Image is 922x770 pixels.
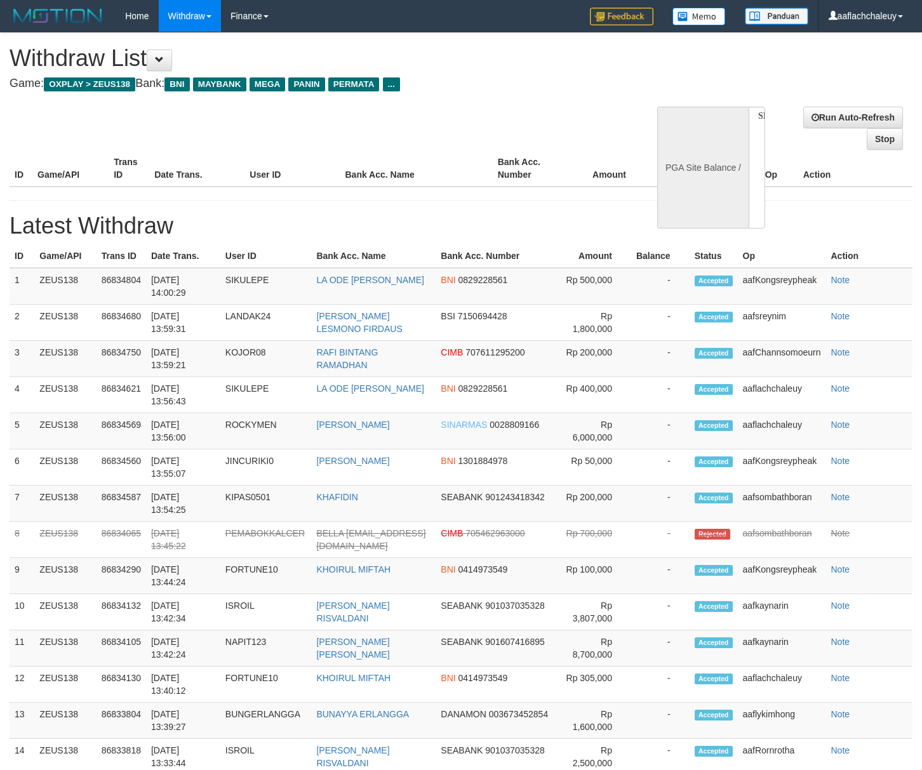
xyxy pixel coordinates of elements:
[10,630,34,667] td: 11
[146,341,220,377] td: [DATE] 13:59:21
[97,667,146,703] td: 86834130
[97,341,146,377] td: 86834750
[695,637,733,648] span: Accepted
[826,244,913,268] th: Action
[316,637,389,660] a: [PERSON_NAME] [PERSON_NAME]
[146,630,220,667] td: [DATE] 13:42:24
[558,522,631,558] td: Rp 700,000
[441,456,455,466] span: BNI
[316,673,391,683] a: KHOIRUL MIFTAH
[690,244,738,268] th: Status
[34,341,96,377] td: ZEUS138
[10,594,34,630] td: 10
[738,558,826,594] td: aafKongsreypheak
[631,268,690,305] td: -
[831,420,850,430] a: Note
[220,667,312,703] td: FORTUNE10
[146,449,220,486] td: [DATE] 13:55:07
[631,341,690,377] td: -
[97,486,146,522] td: 86834587
[220,413,312,449] td: ROCKYMEN
[465,347,524,357] span: 707611295200
[631,244,690,268] th: Balance
[316,275,424,285] a: LA ODE [PERSON_NAME]
[146,558,220,594] td: [DATE] 13:44:24
[316,383,424,394] a: LA ODE [PERSON_NAME]
[220,341,312,377] td: KOJOR08
[10,667,34,703] td: 12
[738,486,826,522] td: aafsombathboran
[34,268,96,305] td: ZEUS138
[441,745,483,755] span: SEABANK
[738,449,826,486] td: aafKongsreypheak
[695,674,733,684] span: Accepted
[316,311,402,334] a: [PERSON_NAME] LESMONO FIRDAUS
[558,268,631,305] td: Rp 500,000
[558,594,631,630] td: Rp 3,807,000
[831,347,850,357] a: Note
[441,528,463,538] span: CIMB
[164,77,189,91] span: BNI
[738,341,826,377] td: aafChannsomoeurn
[458,383,508,394] span: 0829228561
[831,275,850,285] a: Note
[34,667,96,703] td: ZEUS138
[441,564,455,574] span: BNI
[745,8,808,25] img: panduan.png
[738,667,826,703] td: aaflachchaleuy
[10,46,602,71] h1: Withdraw List
[558,377,631,413] td: Rp 400,000
[44,77,135,91] span: OXPLAY > ZEUS138
[695,312,733,322] span: Accepted
[831,637,850,647] a: Note
[220,594,312,630] td: ISROIL
[631,667,690,703] td: -
[383,77,400,91] span: ...
[220,449,312,486] td: JINCURIKI0
[10,377,34,413] td: 4
[34,558,96,594] td: ZEUS138
[631,486,690,522] td: -
[97,594,146,630] td: 86834132
[831,673,850,683] a: Note
[738,594,826,630] td: aafkaynarin
[631,305,690,341] td: -
[288,77,324,91] span: PANIN
[220,244,312,268] th: User ID
[558,413,631,449] td: Rp 6,000,000
[10,244,34,268] th: ID
[441,492,483,502] span: SEABANK
[441,420,487,430] span: SINARMAS
[10,77,602,90] h4: Game: Bank:
[558,630,631,667] td: Rp 8,700,000
[558,244,631,268] th: Amount
[220,630,312,667] td: NAPIT123
[250,77,286,91] span: MEGA
[34,594,96,630] td: ZEUS138
[10,6,106,25] img: MOTION_logo.png
[631,413,690,449] td: -
[316,456,389,466] a: [PERSON_NAME]
[316,420,389,430] a: [PERSON_NAME]
[146,244,220,268] th: Date Trans.
[109,150,149,187] th: Trans ID
[10,268,34,305] td: 1
[97,703,146,739] td: 86833804
[672,8,726,25] img: Button%20Memo.svg
[558,305,631,341] td: Rp 1,800,000
[316,709,409,719] a: BUNAYYA ERLANGGA
[485,492,544,502] span: 901243418342
[695,710,733,720] span: Accepted
[631,558,690,594] td: -
[34,377,96,413] td: ZEUS138
[657,107,749,229] div: PGA Site Balance /
[558,341,631,377] td: Rp 200,000
[10,522,34,558] td: 8
[441,637,483,647] span: SEABANK
[558,486,631,522] td: Rp 200,000
[220,522,312,558] td: PEMABOKKALCER
[831,709,850,719] a: Note
[738,305,826,341] td: aafsreynim
[146,305,220,341] td: [DATE] 13:59:31
[10,341,34,377] td: 3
